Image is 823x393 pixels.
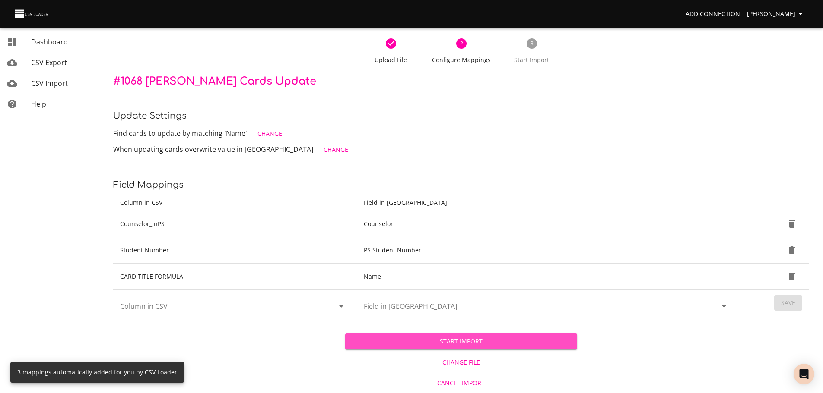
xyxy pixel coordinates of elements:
[345,375,577,391] button: Cancel Import
[349,378,574,389] span: Cancel Import
[113,75,316,87] span: # 1068 [PERSON_NAME] Cards Update
[320,142,352,158] button: Change
[530,40,533,47] text: 3
[113,211,357,237] td: Counselor_inPS
[359,56,423,64] span: Upload File
[113,111,187,121] span: Update settings
[345,355,577,371] button: Change File
[345,333,577,349] button: Start Import
[113,195,357,211] th: Column in CSV
[357,195,740,211] th: Field in [GEOGRAPHIC_DATA]
[113,144,313,154] span: When updating cards overwrite value in [GEOGRAPHIC_DATA]
[31,99,46,109] span: Help
[744,6,809,22] button: [PERSON_NAME]
[335,300,347,312] button: Open
[429,56,493,64] span: Configure Mappings
[747,9,806,19] span: [PERSON_NAME]
[782,266,802,287] button: Delete
[113,264,357,290] td: CARD TITLE FORMULA
[349,357,574,368] span: Change File
[460,40,463,47] text: 2
[257,129,282,139] span: Change
[357,264,740,290] td: Name
[718,300,730,312] button: Open
[682,6,744,22] a: Add Connection
[794,364,814,384] div: Open Intercom Messenger
[686,9,740,19] span: Add Connection
[31,79,68,88] span: CSV Import
[254,126,286,142] button: Change
[113,126,809,142] p: Find cards to update by matching 'Name'
[113,180,184,190] span: Field Mappings
[352,336,570,347] span: Start Import
[357,211,740,237] td: Counselor
[14,8,50,20] img: CSV Loader
[113,237,357,264] td: Student Number
[31,37,68,47] span: Dashboard
[500,56,563,64] span: Start Import
[17,365,177,380] div: 3 mappings automatically added for you by CSV Loader
[782,214,802,234] button: Delete
[357,237,740,264] td: PS Student Number
[31,58,67,67] span: CSV Export
[324,145,348,155] span: Change
[782,240,802,261] button: Delete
